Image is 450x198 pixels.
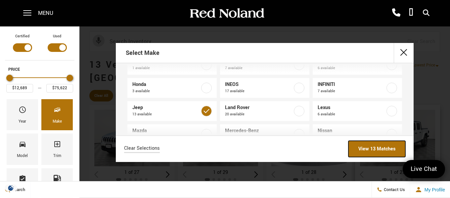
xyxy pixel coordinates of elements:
[132,65,200,71] span: 1 available
[53,139,61,152] span: Trim
[132,134,200,141] span: 2 available
[407,165,440,174] span: Live Chat
[19,173,26,187] span: Features
[3,184,19,191] img: Opt-Out Icon
[41,134,73,165] div: TrimTrim
[132,111,200,118] span: 13 available
[220,78,309,98] a: INEOS17 available
[15,33,29,40] label: Certified
[220,55,309,75] a: Ford7 available
[7,134,38,165] div: ModelModel
[225,111,292,118] span: 20 available
[53,152,61,160] div: Trim
[318,104,385,111] span: Lexus
[6,84,33,93] input: Minimum
[225,134,292,141] span: 5 available
[41,99,73,130] div: MakeMake
[126,44,159,62] h2: Select Make
[225,88,292,95] span: 17 available
[318,88,385,95] span: 7 available
[318,65,385,71] span: 6 available
[7,99,38,130] div: YearYear
[8,66,71,72] h5: Price
[189,8,265,19] img: Red Noland Auto Group
[225,128,292,134] span: Mercedes-Benz
[132,81,200,88] span: Honda
[67,75,73,81] div: Maximum Price
[17,152,28,160] div: Model
[3,184,19,191] section: Click to Open Cookie Consent Modal
[53,118,62,125] div: Make
[132,88,200,95] span: 3 available
[313,101,402,121] a: Lexus6 available
[382,187,405,193] span: Contact Us
[19,104,26,118] span: Year
[318,111,385,118] span: 6 available
[127,55,217,75] a: Chrysler1 available
[225,65,292,71] span: 7 available
[220,101,309,121] a: Land Rover20 available
[313,124,402,144] a: Nissan2 available
[124,145,160,153] a: Clear Selections
[225,104,292,111] span: Land Rover
[132,128,200,134] span: Mazda
[127,124,217,144] a: Mazda2 available
[348,141,405,157] a: View 13 Matches
[313,55,402,75] a: GMC6 available
[410,181,450,198] button: Open user profile menu
[127,78,217,98] a: Honda3 available
[53,173,61,187] span: Fueltype
[318,134,385,141] span: 2 available
[403,160,445,178] a: Live Chat
[6,75,13,81] div: Minimum Price
[318,128,385,134] span: Nissan
[220,124,309,144] a: Mercedes-Benz5 available
[19,139,26,152] span: Model
[318,81,385,88] span: INFINITI
[53,104,61,118] span: Make
[313,78,402,98] a: INFINITI7 available
[5,33,74,60] div: Filter by Vehicle Type
[127,101,217,121] a: Jeep13 available
[422,187,445,192] span: My Profile
[46,84,73,93] input: Maximum
[19,118,26,125] div: Year
[132,104,200,111] span: Jeep
[225,81,292,88] span: INEOS
[394,43,414,63] button: close
[6,72,73,93] div: Price
[53,33,61,40] label: Used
